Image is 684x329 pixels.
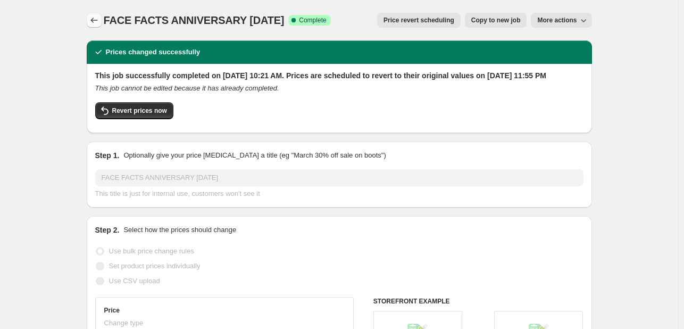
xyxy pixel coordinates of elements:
span: Change type [104,319,144,327]
h2: Step 1. [95,150,120,161]
span: This title is just for internal use, customers won't see it [95,190,260,198]
h2: Prices changed successfully [106,47,201,57]
span: FACE FACTS ANNIVERSARY [DATE] [104,14,285,26]
i: This job cannot be edited because it has already completed. [95,84,279,92]
input: 30% off holiday sale [95,169,583,186]
h3: Price [104,306,120,315]
span: Use bulk price change rules [109,247,194,255]
p: Select how the prices should change [123,225,236,235]
button: Price revert scheduling [377,13,461,28]
p: Optionally give your price [MEDICAL_DATA] a title (eg "March 30% off sale on boots") [123,150,386,161]
h6: STOREFRONT EXAMPLE [373,297,583,306]
span: Revert prices now [112,106,167,115]
button: Copy to new job [465,13,527,28]
span: Price revert scheduling [383,16,454,24]
span: More actions [537,16,577,24]
span: Complete [299,16,326,24]
button: Revert prices now [95,102,173,119]
h2: Step 2. [95,225,120,235]
h2: This job successfully completed on [DATE] 10:21 AM. Prices are scheduled to revert to their origi... [95,70,583,81]
span: Set product prices individually [109,262,201,270]
button: Price change jobs [87,13,102,28]
button: More actions [531,13,591,28]
span: Use CSV upload [109,277,160,285]
span: Copy to new job [471,16,521,24]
